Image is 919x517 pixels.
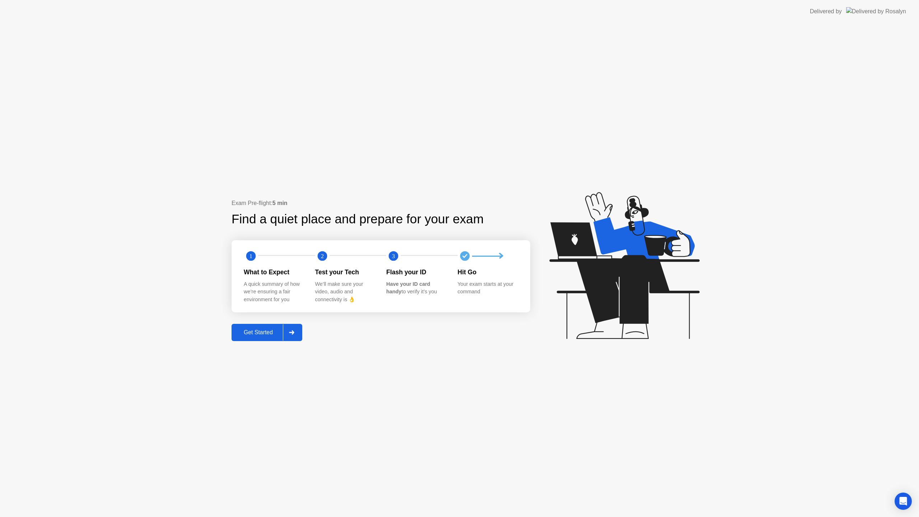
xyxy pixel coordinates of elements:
[895,493,912,510] div: Open Intercom Messenger
[234,329,283,336] div: Get Started
[392,253,395,260] text: 3
[315,280,375,304] div: We’ll make sure your video, audio and connectivity is 👌
[846,7,906,15] img: Delivered by Rosalyn
[232,324,302,341] button: Get Started
[321,253,323,260] text: 2
[386,281,430,295] b: Have your ID card handy
[244,280,304,304] div: A quick summary of how we’re ensuring a fair environment for you
[249,253,252,260] text: 1
[232,199,530,208] div: Exam Pre-flight:
[232,210,485,229] div: Find a quiet place and prepare for your exam
[386,267,446,277] div: Flash your ID
[386,280,446,296] div: to verify it’s you
[810,7,842,16] div: Delivered by
[315,267,375,277] div: Test your Tech
[244,267,304,277] div: What to Expect
[458,280,518,296] div: Your exam starts at your command
[458,267,518,277] div: Hit Go
[272,200,288,206] b: 5 min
